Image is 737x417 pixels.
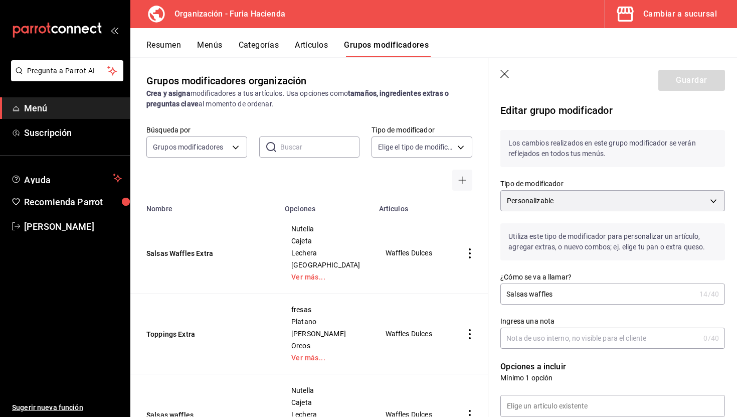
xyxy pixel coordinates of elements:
[24,126,122,140] span: Suscripción
[24,195,122,209] span: Recomienda Parrot
[291,342,360,349] span: Oreos
[24,220,122,233] span: [PERSON_NAME]
[27,66,108,76] span: Pregunta a Parrot AI
[500,328,699,348] input: Nota de uso interno, no visible para el cliente
[295,40,328,57] button: Artículos
[110,26,118,34] button: open_drawer_menu
[291,237,360,244] span: Cajeta
[146,88,472,109] div: modificadores a tus artículos. Usa opciones como al momento de ordenar.
[7,73,123,83] a: Pregunta a Parrot AI
[291,261,360,268] span: [GEOGRAPHIC_DATA]
[699,289,719,299] div: 14 /40
[146,126,247,133] label: Búsqueda por
[280,137,360,157] input: Buscar
[344,40,429,57] button: Grupos modificadores
[703,333,719,343] div: 0 /40
[501,395,724,416] input: Elige un artículo existente
[500,103,725,118] p: Editar grupo modificador
[239,40,279,57] button: Categorías
[146,329,267,339] button: Toppings Extra
[11,60,123,81] button: Pregunta a Parrot AI
[24,172,109,184] span: Ayuda
[500,223,725,260] p: Utiliza este tipo de modificador para personalizar un artículo, agregar extras, o nuevo combos; e...
[291,225,360,232] span: Nutella
[643,7,717,21] div: Cambiar a sucursal
[386,330,440,337] span: Waffles Dulces
[507,196,554,206] span: Personalizable
[291,249,360,256] span: Lechera
[372,126,472,133] label: Tipo de modificador
[291,273,360,281] a: Ver más...
[24,101,122,115] span: Menú
[465,329,475,339] button: actions
[386,249,440,256] span: Waffles Dulces
[500,318,725,325] label: Ingresa una nota
[378,142,454,152] span: Elige el tipo de modificador
[146,40,181,57] button: Resumen
[197,40,222,57] button: Menús
[146,40,737,57] div: navigation tabs
[291,318,360,325] span: Platano
[146,248,267,258] button: Salsas Waffles Extra
[500,130,725,167] p: Los cambios realizados en este grupo modificador se verán reflejados en todos tus menús.
[500,180,725,187] label: Tipo de modificador
[130,199,279,213] th: Nombre
[291,354,360,361] a: Ver más...
[146,89,449,108] strong: tamaños, ingredientes extras o preguntas clave
[166,8,285,20] h3: Organización - Furia Hacienda
[12,402,122,413] span: Sugerir nueva función
[373,199,453,213] th: Artículos
[146,89,191,97] strong: Crea y asigna
[291,330,360,337] span: [PERSON_NAME]
[146,73,306,88] div: Grupos modificadores organización
[279,199,373,213] th: Opciones
[291,399,360,406] span: Cajeta
[291,387,360,394] span: Nutella
[291,306,360,313] span: fresas
[153,142,224,152] span: Grupos modificadores
[465,248,475,258] button: actions
[500,273,725,281] label: ¿Cómo se va a llamar?
[500,373,725,383] p: Mínimo 1 opción
[500,361,725,373] p: Opciones a incluir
